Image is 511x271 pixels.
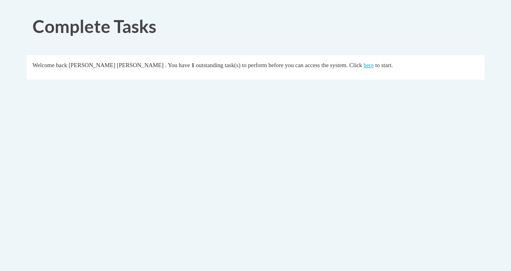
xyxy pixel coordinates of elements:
[364,62,374,68] a: here
[69,62,164,68] span: [PERSON_NAME] [PERSON_NAME]
[196,62,362,68] span: outstanding task(s) to perform before you can access the system. Click
[33,62,67,68] span: Welcome back
[33,16,156,37] span: Complete Tasks
[165,62,190,68] span: . You have
[375,62,393,68] span: to start.
[191,62,194,68] span: 1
